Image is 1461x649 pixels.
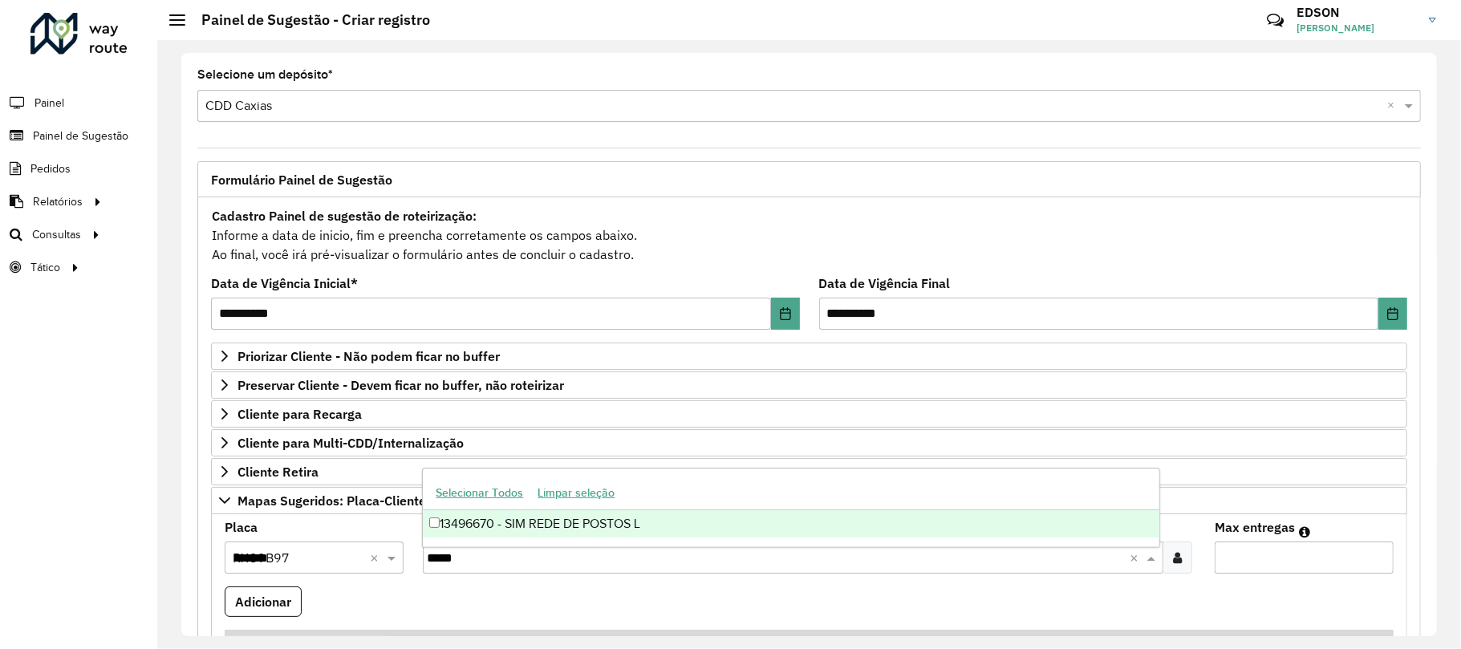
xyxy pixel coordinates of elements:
[237,436,464,449] span: Cliente para Multi-CDD/Internalização
[237,379,564,391] span: Preservar Cliente - Devem ficar no buffer, não roteirizar
[237,408,362,420] span: Cliente para Recarga
[211,371,1407,399] a: Preservar Cliente - Devem ficar no buffer, não roteirizar
[1297,21,1417,35] span: [PERSON_NAME]
[211,400,1407,428] a: Cliente para Recarga
[30,259,60,276] span: Tático
[32,226,81,243] span: Consultas
[211,173,392,186] span: Formulário Painel de Sugestão
[1215,517,1295,537] label: Max entregas
[370,548,384,567] span: Clear all
[1258,3,1293,38] a: Contato Rápido
[1130,548,1143,567] span: Clear all
[30,160,71,177] span: Pedidos
[212,208,477,224] strong: Cadastro Painel de sugestão de roteirização:
[185,11,430,29] h2: Painel de Sugestão - Criar registro
[34,95,64,112] span: Painel
[819,274,951,293] label: Data de Vigência Final
[237,350,500,363] span: Priorizar Cliente - Não podem ficar no buffer
[225,586,302,617] button: Adicionar
[1378,298,1407,330] button: Choose Date
[211,458,1407,485] a: Cliente Retira
[1297,5,1417,20] h3: EDSON
[33,193,83,210] span: Relatórios
[771,298,800,330] button: Choose Date
[428,481,530,505] button: Selecionar Todos
[211,429,1407,456] a: Cliente para Multi-CDD/Internalização
[530,481,622,505] button: Limpar seleção
[211,343,1407,370] a: Priorizar Cliente - Não podem ficar no buffer
[197,65,333,84] label: Selecione um depósito
[1387,96,1401,116] span: Clear all
[211,487,1407,514] a: Mapas Sugeridos: Placa-Cliente
[33,128,128,144] span: Painel de Sugestão
[225,517,258,537] label: Placa
[422,468,1159,547] ng-dropdown-panel: Options list
[237,494,426,507] span: Mapas Sugeridos: Placa-Cliente
[211,274,358,293] label: Data de Vigência Inicial
[237,465,319,478] span: Cliente Retira
[1299,525,1310,538] em: Máximo de clientes que serão colocados na mesma rota com os clientes informados
[423,510,1159,537] div: 13496670 - SIM REDE DE POSTOS L
[211,205,1407,265] div: Informe a data de inicio, fim e preencha corretamente os campos abaixo. Ao final, você irá pré-vi...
